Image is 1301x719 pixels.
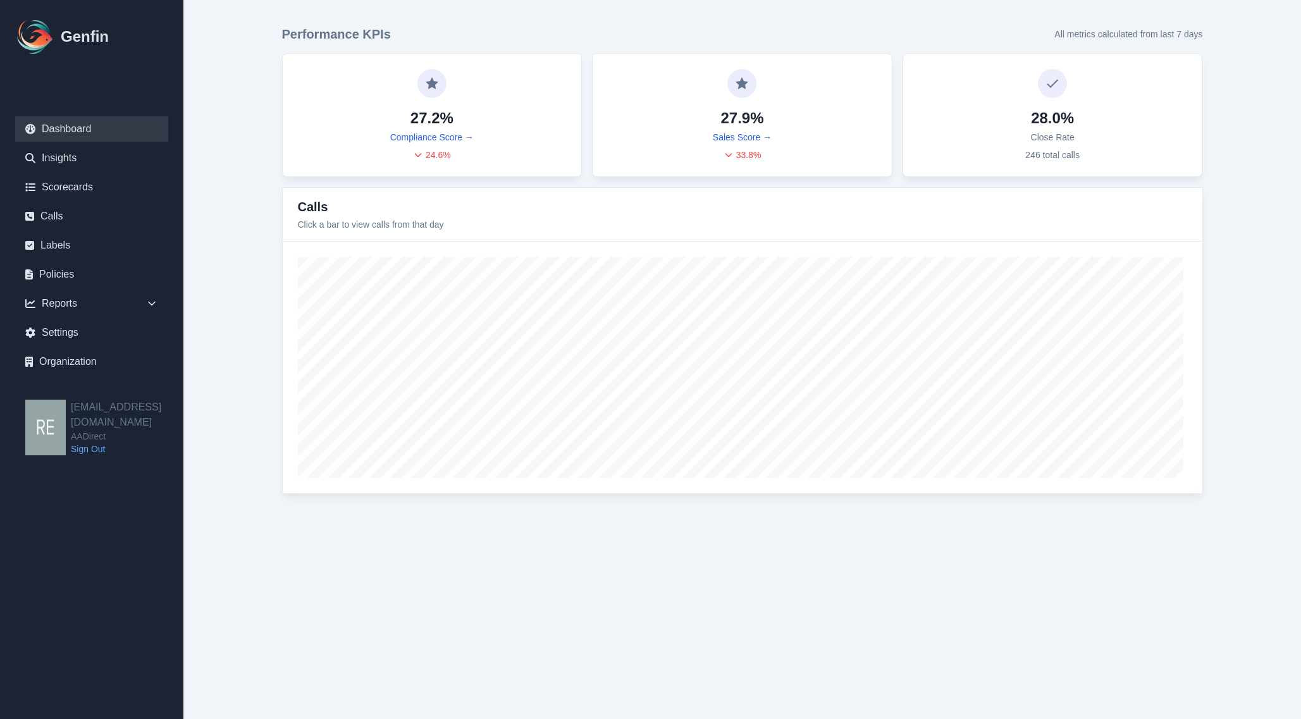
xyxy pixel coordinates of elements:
[713,131,772,144] a: Sales Score →
[15,116,168,142] a: Dashboard
[71,430,183,443] span: AADirect
[390,131,474,144] a: Compliance Score →
[15,291,168,316] div: Reports
[61,27,109,47] h1: Genfin
[15,320,168,345] a: Settings
[1054,28,1202,40] p: All metrics calculated from last 7 days
[25,400,66,455] img: resqueda@aadirect.com
[71,443,183,455] a: Sign Out
[1031,108,1074,128] h4: 28.0%
[15,16,56,57] img: Logo
[720,108,763,128] h4: 27.9%
[15,349,168,374] a: Organization
[71,400,183,430] h2: [EMAIL_ADDRESS][DOMAIN_NAME]
[15,233,168,258] a: Labels
[15,145,168,171] a: Insights
[298,198,444,216] h3: Calls
[1025,149,1080,161] p: 246 total calls
[298,218,444,231] p: Click a bar to view calls from that day
[282,25,391,43] h3: Performance KPIs
[15,175,168,200] a: Scorecards
[410,108,453,128] h4: 27.2%
[1031,131,1075,144] p: Close Rate
[15,262,168,287] a: Policies
[413,149,451,161] div: 24.6 %
[724,149,761,161] div: 33.8 %
[15,204,168,229] a: Calls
